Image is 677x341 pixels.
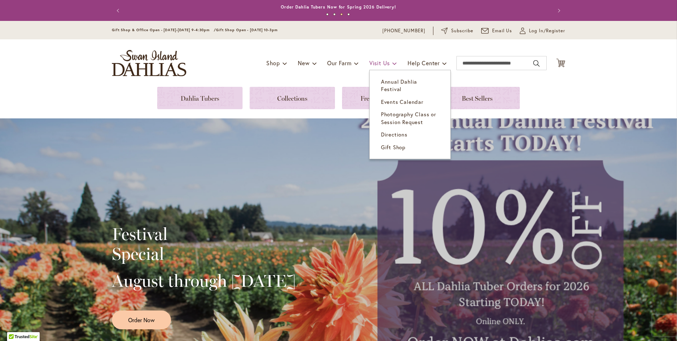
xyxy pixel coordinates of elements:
[451,27,473,34] span: Subscribe
[381,131,408,138] span: Directions
[382,27,425,34] a: [PHONE_NUMBER]
[112,28,216,32] span: Gift Shop & Office Open - [DATE]-[DATE] 9-4:30pm /
[381,78,417,93] span: Annual Dahlia Festival
[408,59,440,67] span: Help Center
[529,27,565,34] span: Log In/Register
[333,13,336,16] button: 2 of 4
[441,27,473,34] a: Subscribe
[369,59,390,67] span: Visit Us
[112,4,126,18] button: Previous
[551,4,565,18] button: Next
[112,271,296,291] h2: August through [DATE]
[298,59,309,67] span: New
[492,27,512,34] span: Email Us
[112,50,186,76] a: store logo
[112,311,171,329] a: Order Now
[481,27,512,34] a: Email Us
[381,111,436,125] span: Photography Class or Session Request
[340,13,343,16] button: 3 of 4
[347,13,350,16] button: 4 of 4
[266,59,280,67] span: Shop
[520,27,565,34] a: Log In/Register
[381,98,423,105] span: Events Calendar
[381,144,405,151] span: Gift Shop
[216,28,278,32] span: Gift Shop Open - [DATE] 10-3pm
[112,224,296,264] h2: Festival Special
[281,4,396,10] a: Order Dahlia Tubers Now for Spring 2026 Delivery!
[326,13,329,16] button: 1 of 4
[327,59,351,67] span: Our Farm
